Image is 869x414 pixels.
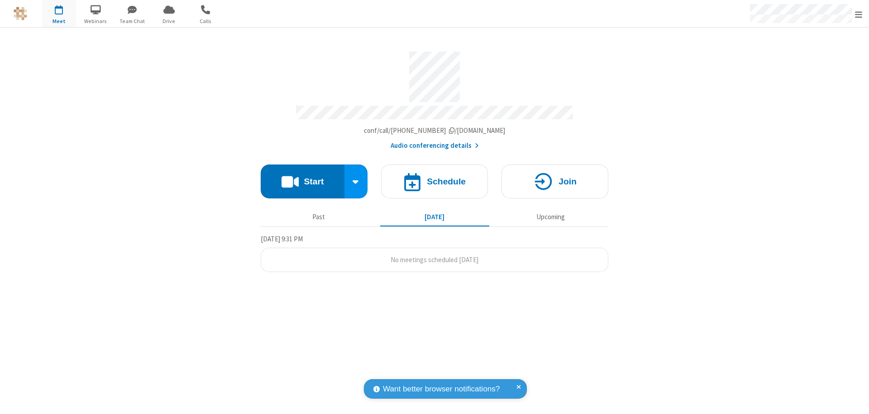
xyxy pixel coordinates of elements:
[383,383,500,395] span: Want better browser notifications?
[14,7,27,20] img: QA Selenium DO NOT DELETE OR CHANGE
[261,45,608,151] section: Account details
[261,234,608,273] section: Today's Meetings
[264,208,373,226] button: Past
[344,165,368,198] div: Start conference options
[501,165,608,198] button: Join
[559,177,577,186] h4: Join
[364,126,506,135] span: Copy my meeting room link
[496,208,605,226] button: Upcoming
[391,255,478,264] span: No meetings scheduled [DATE]
[381,165,488,198] button: Schedule
[304,177,324,186] h4: Start
[42,17,76,25] span: Meet
[115,17,149,25] span: Team Chat
[391,141,479,151] button: Audio conferencing details
[261,165,344,198] button: Start
[364,126,506,136] button: Copy my meeting room linkCopy my meeting room link
[380,208,489,226] button: [DATE]
[261,235,303,243] span: [DATE] 9:31 PM
[152,17,186,25] span: Drive
[189,17,223,25] span: Calls
[427,177,466,186] h4: Schedule
[79,17,113,25] span: Webinars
